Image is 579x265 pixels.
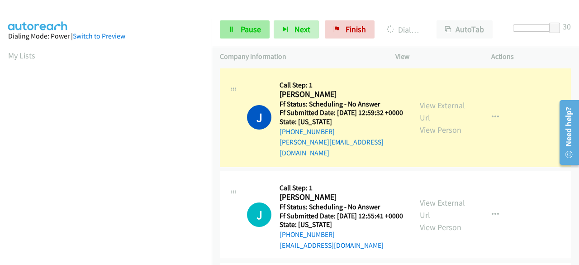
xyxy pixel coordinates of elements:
[280,241,384,250] a: [EMAIL_ADDRESS][DOMAIN_NAME]
[280,202,403,212] h5: Ff Status: Scheduling - No Answer
[241,24,261,34] span: Pause
[553,96,579,169] iframe: Resource Center
[346,24,366,34] span: Finish
[280,183,403,193] h5: Call Step: 1
[280,89,400,100] h2: [PERSON_NAME]
[280,108,403,117] h5: Ff Submitted Date: [DATE] 12:59:32 +0000
[247,202,271,227] h1: J
[280,100,403,109] h5: Ff Status: Scheduling - No Answer
[220,20,270,39] a: Pause
[280,230,335,239] a: [PHONE_NUMBER]
[420,100,465,123] a: View External Url
[420,198,465,220] a: View External Url
[280,212,403,221] h5: Ff Submitted Date: [DATE] 12:55:41 +0000
[325,20,375,39] a: Finish
[280,127,335,136] a: [PHONE_NUMBER]
[8,50,35,61] a: My Lists
[294,24,310,34] span: Next
[420,222,461,232] a: View Person
[280,220,403,229] h5: State: [US_STATE]
[387,24,420,36] p: Dialing [PERSON_NAME]
[280,192,400,202] h2: [PERSON_NAME]
[395,51,475,62] p: View
[73,32,125,40] a: Switch to Preview
[491,51,571,62] p: Actions
[280,138,384,157] a: [PERSON_NAME][EMAIL_ADDRESS][DOMAIN_NAME]
[563,20,571,33] div: 30
[247,202,271,227] div: The call is yet to be attempted
[420,125,461,135] a: View Person
[247,105,271,130] h1: J
[437,20,493,39] button: AutoTab
[280,117,403,126] h5: State: [US_STATE]
[220,51,379,62] p: Company Information
[8,31,204,42] div: Dialing Mode: Power |
[280,81,403,90] h5: Call Step: 1
[274,20,319,39] button: Next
